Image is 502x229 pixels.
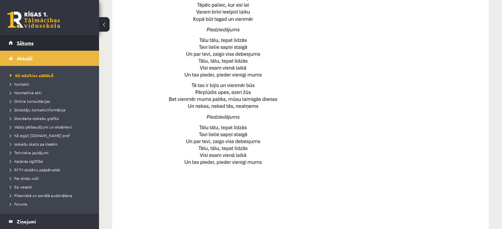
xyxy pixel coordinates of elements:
a: Online konsultācijas [10,98,92,104]
a: Skolotāju kontaktinformācija [10,107,92,113]
span: Pilsoniskā un sociālā audzināšana [10,193,72,198]
a: Ziņojumi [9,214,91,229]
span: R1TV skolēnu pašpārvalde [10,167,60,172]
a: Pilsoniskā un sociālā audzināšana [10,192,92,198]
span: Kontakti [10,81,29,87]
a: Aktuāli [9,51,91,66]
span: Tehniskie jautājumi [10,150,49,155]
span: Valsts pārbaudījumi un eksāmeni [10,124,72,129]
a: Kontakti [10,81,92,87]
span: Sākums [17,40,34,46]
legend: Ziņojumi [17,214,91,229]
a: Normatīvie akti [10,90,92,96]
span: Forums [10,201,27,207]
a: Sākums [9,35,91,50]
a: Valsts pārbaudījumi un eksāmeni [10,124,92,130]
span: Standarta ieskaišu grafiks [10,116,59,121]
a: Kā iegūt [DOMAIN_NAME] prof [10,132,92,138]
span: Karjeras izglītība [10,158,43,164]
a: R1TV skolēnu pašpārvalde [10,167,92,173]
a: Esi vesels! [10,184,92,190]
a: Par drošu vidi! [10,175,92,181]
span: Skolotāju kontaktinformācija [10,107,65,112]
span: Kā iegūt [DOMAIN_NAME] prof [10,133,70,138]
a: Kā mācīties eSKOLĀ [10,72,92,78]
span: Aktuāli [17,55,33,61]
a: Rīgas 1. Tālmācības vidusskola [7,12,60,28]
span: Ieskaišu skaits pa klasēm [10,141,57,147]
a: Karjeras izglītība [10,158,92,164]
span: Par drošu vidi! [10,176,39,181]
a: Tehniskie jautājumi [10,150,92,156]
span: Esi vesels! [10,184,32,189]
a: Forums [10,201,92,207]
span: Online konsultācijas [10,99,50,104]
a: Standarta ieskaišu grafiks [10,115,92,121]
span: Normatīvie akti [10,90,42,95]
span: Kā mācīties eSKOLĀ [10,73,54,78]
a: Ieskaišu skaits pa klasēm [10,141,92,147]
